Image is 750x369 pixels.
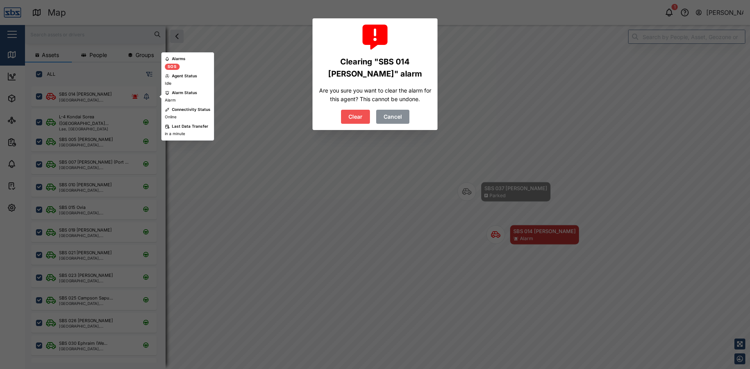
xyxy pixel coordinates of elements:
div: in a minute [165,131,185,137]
div: Connectivity Status [172,107,211,113]
div: Alarm Status [172,90,197,96]
div: SOS [168,64,177,70]
div: Alarms [172,56,186,62]
div: Online [165,114,177,120]
div: Last Data Transfer [172,123,208,130]
span: Clear [348,110,362,123]
div: Idle [165,80,171,87]
div: Agent Status [172,73,197,79]
span: Cancel [384,110,402,123]
button: Clear [341,110,370,124]
button: Cancel [376,110,409,124]
div: Alarm [165,97,176,103]
div: Are you sure you want to clear the alarm for this agent? This cannot be undone. [319,86,431,103]
div: Clearing "SBS 014 [PERSON_NAME]" alarm [319,56,431,80]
